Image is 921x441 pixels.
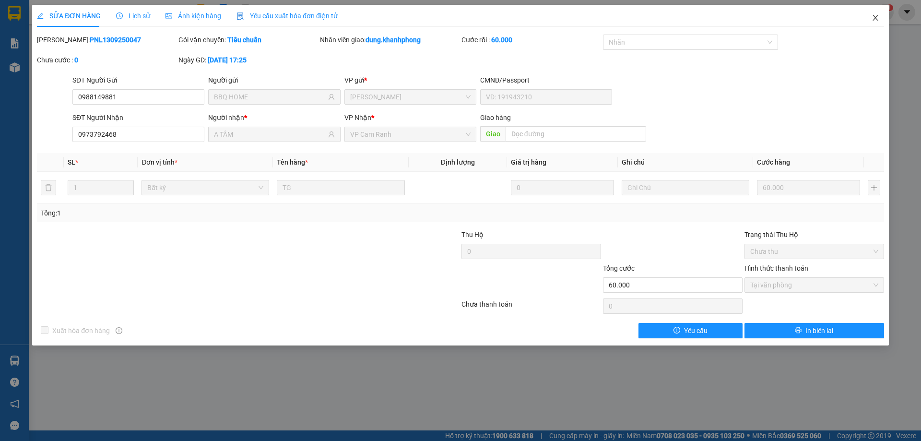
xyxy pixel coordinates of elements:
span: Yêu cầu xuất hóa đơn điện tử [236,12,338,20]
button: plus [868,180,880,195]
div: CMND/Passport [480,75,612,85]
span: SL [68,158,75,166]
span: user [328,131,335,138]
label: Hình thức thanh toán [744,264,808,272]
input: Tên người gửi [214,92,326,102]
button: delete [41,180,56,195]
span: VP Cam Ranh [350,127,471,142]
b: dung.khanhphong [366,36,421,44]
span: edit [37,12,44,19]
span: Bất kỳ [147,180,263,195]
span: user [328,94,335,100]
button: exclamation-circleYêu cầu [638,323,743,338]
div: Chưa thanh toán [460,299,602,316]
div: Trạng thái Thu Hộ [744,229,884,240]
b: PNL1309250047 [90,36,141,44]
span: Tổng cước [603,264,635,272]
span: Đơn vị tính [142,158,177,166]
input: Ghi Chú [622,180,749,195]
span: info-circle [116,327,122,334]
span: Giao [480,126,506,142]
div: Ngày GD: [178,55,318,65]
input: VD: Bàn, Ghế [277,180,404,195]
th: Ghi chú [618,153,753,172]
b: Tiêu chuẩn [227,36,261,44]
div: [PERSON_NAME]: [37,35,177,45]
span: Ảnh kiện hàng [165,12,221,20]
b: 0 [74,56,78,64]
div: Tổng: 1 [41,208,355,218]
input: 0 [757,180,860,195]
span: In biên lai [805,325,833,336]
span: exclamation-circle [673,327,680,334]
div: Nhân viên giao: [320,35,460,45]
input: VD: 191943210 [480,89,612,105]
span: picture [165,12,172,19]
span: Cước hàng [757,158,790,166]
div: VP gửi [344,75,476,85]
input: Dọc đường [506,126,646,142]
div: Chưa cước : [37,55,177,65]
span: VP Nhận [344,114,371,121]
div: Người gửi [208,75,340,85]
img: icon [236,12,244,20]
b: 60.000 [491,36,512,44]
span: SỬA ĐƠN HÀNG [37,12,101,20]
span: Thu Hộ [461,231,484,238]
div: SĐT Người Gửi [72,75,204,85]
input: Tên người nhận [214,129,326,140]
span: Giao hàng [480,114,511,121]
input: 0 [511,180,614,195]
span: Phạm Ngũ Lão [350,90,471,104]
span: Định lượng [441,158,475,166]
div: Gói vận chuyển: [178,35,318,45]
span: Giá trị hàng [511,158,546,166]
span: Tên hàng [277,158,308,166]
span: close [872,14,879,22]
span: clock-circle [116,12,123,19]
button: printerIn biên lai [744,323,884,338]
span: printer [795,327,802,334]
div: SĐT Người Nhận [72,112,204,123]
span: Lịch sử [116,12,150,20]
b: [DATE] 17:25 [208,56,247,64]
div: Người nhận [208,112,340,123]
span: Tại văn phòng [750,278,878,292]
span: Chưa thu [750,244,878,259]
span: Yêu cầu [684,325,708,336]
button: Close [862,5,889,32]
span: Xuất hóa đơn hàng [48,325,114,336]
div: Cước rồi : [461,35,601,45]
